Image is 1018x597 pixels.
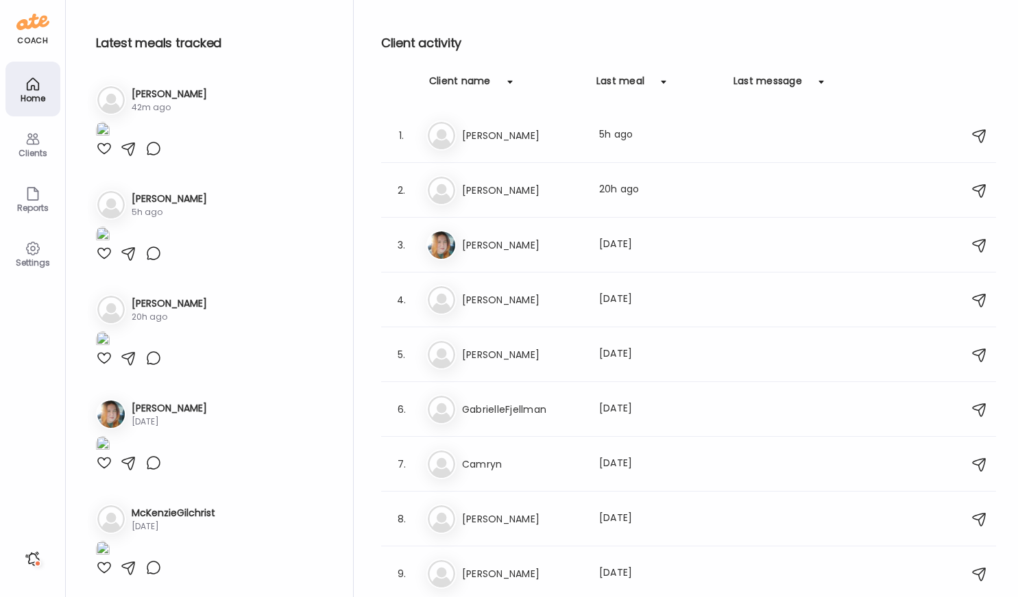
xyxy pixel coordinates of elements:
img: images%2F6yGE929m2RgjFiZ5f9EOPIRB88F2%2FhijArY2BcgqPzIg5PCDs%2F631UaGbKgiKVIEAd0kT2_1080 [96,331,110,350]
h3: [PERSON_NAME] [132,401,207,416]
h2: Latest meals tracked [96,33,331,53]
img: avatars%2FHyVMGsGPDvhuQCmsjut7fNNspCH3 [428,231,455,259]
div: 42m ago [132,101,207,114]
h3: [PERSON_NAME] [462,566,583,582]
div: Client name [429,74,491,96]
div: 1. [393,127,410,144]
div: [DATE] [599,346,720,363]
div: Reports [8,203,58,212]
img: bg-avatar-default.svg [428,450,455,478]
div: [DATE] [599,292,720,308]
img: bg-avatar-default.svg [428,286,455,314]
div: 8. [393,511,410,527]
h3: [PERSON_NAME] [132,87,207,101]
img: images%2FHyVMGsGPDvhuQCmsjut7fNNspCH3%2FdswzwFjhO2BKJfSPvZgX%2FUTtL6alsOy4LJmAWV6sP_1080 [96,436,110,455]
div: 3. [393,237,410,253]
img: ate [16,11,49,33]
img: images%2FpQ0htN04GeaoxspgbqdOgG1b0bB3%2Fi2zmX1MdlkdTQSei7ZUq%2F0yrjactV51Ne0xWA2ruZ_1080 [96,122,110,140]
img: bg-avatar-default.svg [428,560,455,587]
img: bg-avatar-default.svg [428,177,455,204]
div: 4. [393,292,410,308]
div: Settings [8,258,58,267]
div: 2. [393,182,410,199]
img: avatars%2FHyVMGsGPDvhuQCmsjut7fNNspCH3 [97,401,125,428]
div: Clients [8,149,58,157]
img: images%2F9wE91eV5XGYt7xccS64gcnfFEEI3%2F0dA6mOWoAWRhbCCGaDdw%2FiRsEWlWx4OOtpS1rbB9N_1080 [96,227,110,245]
div: 9. [393,566,410,582]
img: bg-avatar-default.svg [97,505,125,533]
img: bg-avatar-default.svg [97,296,125,323]
div: [DATE] [599,401,720,418]
img: bg-avatar-default.svg [428,341,455,368]
h3: [PERSON_NAME] [462,346,583,363]
div: Last message [734,74,802,96]
img: bg-avatar-default.svg [428,396,455,423]
img: images%2FFI7QKeJmkvd03UcgGj3D0QO3b8J2%2FgXTz9C8Nvxxf4Ne4mDq5%2FQzKyxYpbFU2NtEP3fI6Q_1080 [96,541,110,559]
div: 5h ago [132,206,207,218]
img: bg-avatar-default.svg [97,86,125,114]
h3: [PERSON_NAME] [462,237,583,253]
div: coach [17,35,48,47]
div: [DATE] [132,520,215,533]
div: 5. [393,346,410,363]
img: bg-avatar-default.svg [428,122,455,149]
div: [DATE] [599,456,720,472]
img: bg-avatar-default.svg [97,191,125,218]
div: 20h ago [599,182,720,199]
div: 7. [393,456,410,472]
div: [DATE] [599,566,720,582]
div: 5h ago [599,127,720,144]
div: [DATE] [132,416,207,428]
h3: [PERSON_NAME] [462,511,583,527]
h3: GabrielleFjellman [462,401,583,418]
div: 6. [393,401,410,418]
h3: [PERSON_NAME] [132,296,207,311]
div: Home [8,94,58,103]
h3: [PERSON_NAME] [462,127,583,144]
img: bg-avatar-default.svg [428,505,455,533]
div: [DATE] [599,511,720,527]
div: Last meal [596,74,644,96]
div: [DATE] [599,237,720,253]
h3: McKenzieGilchrist [132,506,215,520]
h2: Client activity [381,33,996,53]
h3: [PERSON_NAME] [462,292,583,308]
div: 20h ago [132,311,207,323]
h3: [PERSON_NAME] [132,192,207,206]
h3: Camryn [462,456,583,472]
h3: [PERSON_NAME] [462,182,583,199]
